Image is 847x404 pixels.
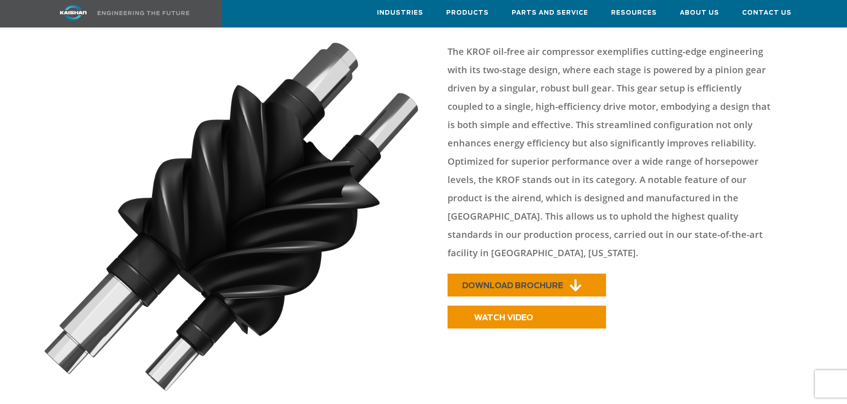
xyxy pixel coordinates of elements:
[742,8,792,18] span: Contact Us
[611,0,657,25] a: Resources
[448,43,772,262] p: The KROF oil-free air compressor exemplifies cutting-edge engineering with its two-stage design, ...
[377,0,423,25] a: Industries
[512,0,588,25] a: Parts and Service
[448,274,606,296] a: DOWNLOAD BROCHURE
[377,8,423,18] span: Industries
[448,306,606,329] a: WATCH VIDEO
[680,8,719,18] span: About Us
[446,0,489,25] a: Products
[680,0,719,25] a: About Us
[462,282,563,290] span: DOWNLOAD BROCHURE
[44,43,419,391] img: Oil Free Screws
[474,314,533,322] span: WATCH VIDEO
[611,8,657,18] span: Resources
[742,0,792,25] a: Contact Us
[446,8,489,18] span: Products
[512,8,588,18] span: Parts and Service
[98,11,189,15] img: Engineering the future
[39,5,108,21] img: kaishan logo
